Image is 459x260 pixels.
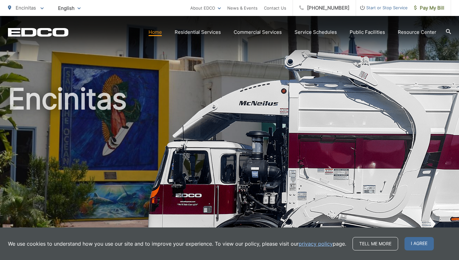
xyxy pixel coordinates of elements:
[264,4,286,12] a: Contact Us
[295,28,337,36] a: Service Schedules
[398,28,436,36] a: Resource Center
[350,28,385,36] a: Public Facilities
[175,28,221,36] a: Residential Services
[16,5,36,11] span: Encinitas
[149,28,162,36] a: Home
[404,237,434,250] span: I agree
[234,28,282,36] a: Commercial Services
[353,237,398,250] a: Tell me more
[414,4,444,12] span: Pay My Bill
[53,3,85,14] span: English
[299,240,333,248] a: privacy policy
[190,4,221,12] a: About EDCO
[8,28,69,37] a: EDCD logo. Return to the homepage.
[8,240,346,248] p: We use cookies to understand how you use our site and to improve your experience. To view our pol...
[227,4,258,12] a: News & Events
